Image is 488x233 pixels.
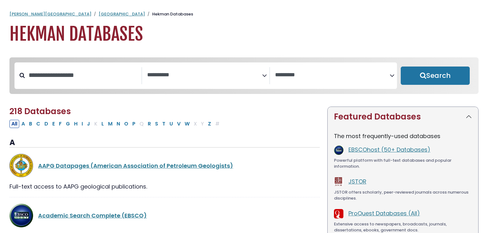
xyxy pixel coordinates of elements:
button: Submit for Search Results [401,67,470,85]
button: Filter Results L [100,120,106,128]
h3: A [9,138,320,148]
a: ProQuest Databases (All) [348,209,420,217]
nav: Search filters [9,57,479,94]
button: Filter Results G [64,120,72,128]
button: Featured Databases [328,107,478,127]
textarea: Search [275,72,390,79]
button: Filter Results C [34,120,42,128]
button: Filter Results T [160,120,167,128]
button: Filter Results S [153,120,160,128]
button: Filter Results I [80,120,85,128]
button: Filter Results N [115,120,122,128]
button: All [9,120,19,128]
textarea: Search [147,72,262,79]
button: Filter Results R [146,120,153,128]
a: EBSCOhost (50+ Databases) [348,146,430,154]
a: [GEOGRAPHIC_DATA] [99,11,145,17]
div: Powerful platform with full-text databases and popular information. [334,157,472,170]
li: Hekman Databases [145,11,193,17]
button: Filter Results B [27,120,34,128]
h1: Hekman Databases [9,24,479,45]
a: Academic Search Complete (EBSCO) [38,212,147,219]
button: Filter Results J [85,120,92,128]
nav: breadcrumb [9,11,479,17]
span: 218 Databases [9,106,71,117]
button: Filter Results P [130,120,137,128]
button: Filter Results D [43,120,50,128]
div: JSTOR offers scholarly, peer-reviewed journals across numerous disciplines. [334,189,472,201]
button: Filter Results U [168,120,175,128]
button: Filter Results A [20,120,27,128]
a: JSTOR [348,178,366,185]
div: Alpha-list to filter by first letter of database name [9,119,222,127]
div: Full-text access to AAPG geological publications. [9,182,320,191]
p: The most frequently-used databases [334,132,472,140]
button: Filter Results H [72,120,79,128]
button: Filter Results F [57,120,64,128]
a: AAPG Datapages (American Association of Petroleum Geologists) [38,162,233,170]
button: Filter Results Z [206,120,213,128]
button: Filter Results M [106,120,114,128]
button: Filter Results V [175,120,182,128]
button: Filter Results W [183,120,192,128]
a: [PERSON_NAME][GEOGRAPHIC_DATA] [9,11,91,17]
input: Search database by title or keyword [25,70,141,80]
button: Filter Results O [122,120,130,128]
button: Filter Results E [50,120,57,128]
